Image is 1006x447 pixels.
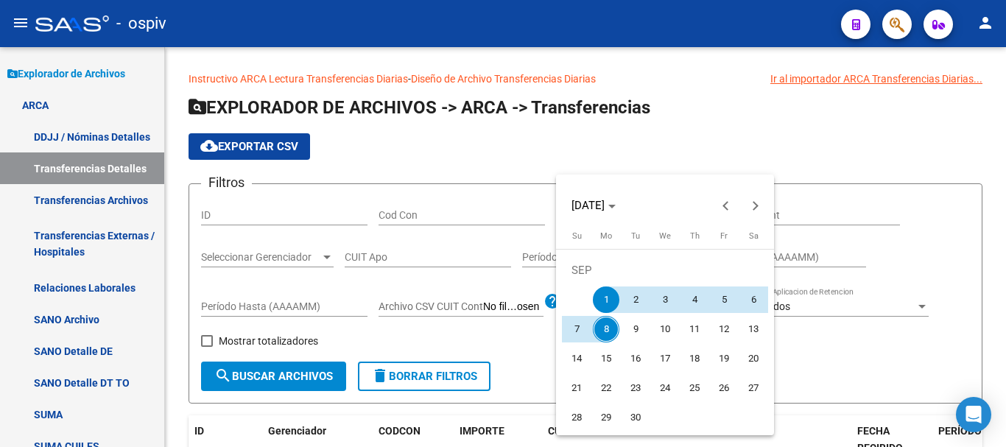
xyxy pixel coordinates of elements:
span: 8 [593,316,619,342]
button: September 27, 2025 [739,373,768,403]
span: 29 [593,404,619,431]
span: 21 [563,375,590,401]
span: 30 [622,404,649,431]
button: Next month [741,191,770,220]
span: 19 [711,345,737,372]
button: September 4, 2025 [680,285,709,314]
button: September 9, 2025 [621,314,650,344]
button: September 21, 2025 [562,373,591,403]
span: 25 [681,375,708,401]
button: September 6, 2025 [739,285,768,314]
span: Sa [749,231,759,241]
button: Previous month [711,191,741,220]
span: 20 [740,345,767,372]
span: 5 [711,286,737,313]
button: September 16, 2025 [621,344,650,373]
span: 1 [593,286,619,313]
button: September 23, 2025 [621,373,650,403]
span: 6 [740,286,767,313]
button: September 11, 2025 [680,314,709,344]
button: September 22, 2025 [591,373,621,403]
button: September 17, 2025 [650,344,680,373]
button: September 8, 2025 [591,314,621,344]
span: 13 [740,316,767,342]
button: September 13, 2025 [739,314,768,344]
span: 16 [622,345,649,372]
button: September 20, 2025 [739,344,768,373]
span: Th [690,231,700,241]
span: 24 [652,375,678,401]
span: 2 [622,286,649,313]
button: September 7, 2025 [562,314,591,344]
span: 17 [652,345,678,372]
span: 26 [711,375,737,401]
span: Mo [600,231,612,241]
span: Su [572,231,582,241]
button: September 1, 2025 [591,285,621,314]
span: 27 [740,375,767,401]
span: 7 [563,316,590,342]
button: September 18, 2025 [680,344,709,373]
button: September 30, 2025 [621,403,650,432]
button: Choose month and year [566,192,622,219]
span: Fr [720,231,728,241]
button: September 10, 2025 [650,314,680,344]
button: September 12, 2025 [709,314,739,344]
span: 23 [622,375,649,401]
button: September 14, 2025 [562,344,591,373]
span: Tu [631,231,640,241]
div: Open Intercom Messenger [956,397,991,432]
button: September 3, 2025 [650,285,680,314]
button: September 28, 2025 [562,403,591,432]
span: 3 [652,286,678,313]
span: 14 [563,345,590,372]
span: [DATE] [571,199,605,212]
button: September 25, 2025 [680,373,709,403]
span: 15 [593,345,619,372]
span: 11 [681,316,708,342]
button: September 5, 2025 [709,285,739,314]
button: September 29, 2025 [591,403,621,432]
td: SEP [562,256,768,285]
button: September 2, 2025 [621,285,650,314]
span: 9 [622,316,649,342]
button: September 19, 2025 [709,344,739,373]
span: 4 [681,286,708,313]
span: 12 [711,316,737,342]
span: 28 [563,404,590,431]
span: 10 [652,316,678,342]
button: September 15, 2025 [591,344,621,373]
span: 22 [593,375,619,401]
span: We [659,231,671,241]
button: September 24, 2025 [650,373,680,403]
button: September 26, 2025 [709,373,739,403]
span: 18 [681,345,708,372]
